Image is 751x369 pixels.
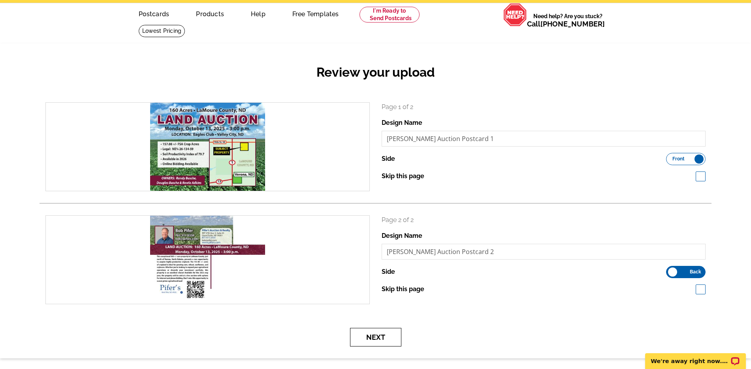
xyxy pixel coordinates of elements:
[382,215,706,225] p: Page 2 of 2
[382,131,706,147] input: File Name
[280,4,352,23] a: Free Templates
[382,284,424,294] label: Skip this page
[382,171,424,181] label: Skip this page
[382,102,706,112] p: Page 1 of 2
[540,20,605,28] a: [PHONE_NUMBER]
[350,328,401,346] button: Next
[40,65,711,80] h2: Review your upload
[382,154,395,164] label: Side
[238,4,278,23] a: Help
[382,244,706,260] input: File Name
[640,344,751,369] iframe: LiveChat chat widget
[382,118,422,128] label: Design Name
[690,270,701,274] span: Back
[382,231,422,241] label: Design Name
[527,12,609,28] span: Need help? Are you stuck?
[527,20,605,28] span: Call
[382,267,395,277] label: Side
[183,4,237,23] a: Products
[672,157,685,161] span: Front
[126,4,182,23] a: Postcards
[503,3,527,26] img: help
